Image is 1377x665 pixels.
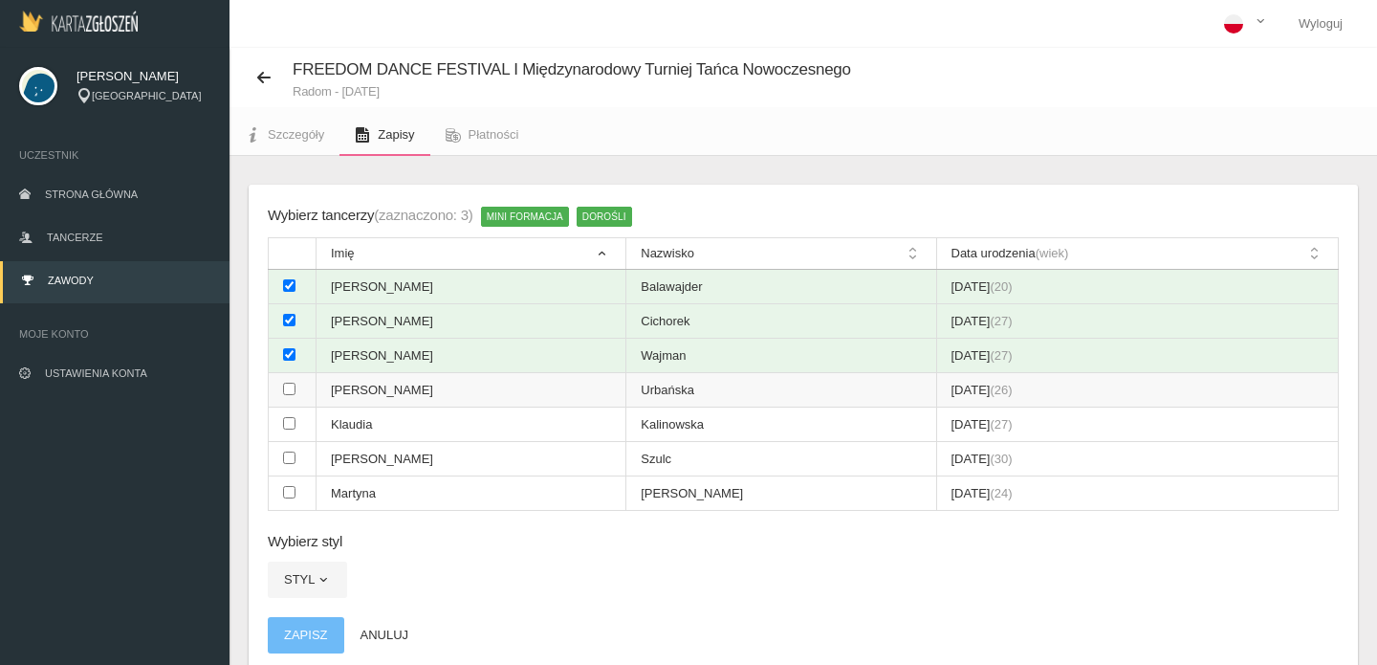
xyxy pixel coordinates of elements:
button: Styl [268,562,347,598]
td: Wajman [626,339,936,373]
div: [GEOGRAPHIC_DATA] [76,88,210,104]
span: [PERSON_NAME] [76,67,210,86]
div: Wybierz tancerzy [268,204,473,228]
span: (27) [990,417,1012,432]
a: Zapisy [339,114,429,156]
td: [PERSON_NAME] [317,373,626,408]
span: Moje konto [19,324,210,344]
td: [DATE] [936,270,1339,304]
th: Nazwisko [626,238,936,270]
span: Uczestnik [19,145,210,165]
td: [DATE] [936,339,1339,373]
td: [DATE] [936,408,1339,442]
td: Urbańska [626,373,936,408]
button: Zapisz [268,617,344,654]
td: [PERSON_NAME] [626,477,936,511]
h6: Wybierz styl [268,530,1339,552]
td: Martyna [317,477,626,511]
span: FREEDOM DANCE FESTIVAL I Międzynarodowy Turniej Tańca Nowoczesnego [293,60,851,78]
span: Zawody [48,275,94,286]
td: [PERSON_NAME] [317,442,626,477]
td: [DATE] [936,477,1339,511]
td: [DATE] [936,373,1339,408]
span: (26) [990,383,1012,397]
td: [PERSON_NAME] [317,270,626,304]
small: Radom - [DATE] [293,85,851,98]
span: Szczegóły [268,127,324,142]
a: Szczegóły [229,114,339,156]
img: Logo [19,11,138,32]
span: Tancerze [47,232,102,243]
td: [PERSON_NAME] [317,339,626,373]
span: Zapisy [378,127,414,142]
span: (30) [990,452,1012,466]
span: (20) [990,279,1012,294]
button: Anuluj [344,617,426,654]
span: (27) [990,314,1012,328]
span: (24) [990,486,1012,500]
span: (zaznaczono: 3) [374,207,472,223]
td: Klaudia [317,408,626,442]
span: Dorośli [577,207,632,226]
span: Ustawienia konta [45,367,147,379]
td: [DATE] [936,304,1339,339]
th: Imię [317,238,626,270]
span: Strona główna [45,188,138,200]
td: Kalinowska [626,408,936,442]
span: Płatności [469,127,519,142]
td: Balawajder [626,270,936,304]
td: [DATE] [936,442,1339,477]
td: [PERSON_NAME] [317,304,626,339]
a: Płatności [430,114,535,156]
td: Cichorek [626,304,936,339]
th: Data urodzenia [936,238,1339,270]
span: (wiek) [1036,246,1069,260]
img: svg [19,67,57,105]
span: Mini Formacja [481,207,569,226]
span: (27) [990,348,1012,363]
td: Szulc [626,442,936,477]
